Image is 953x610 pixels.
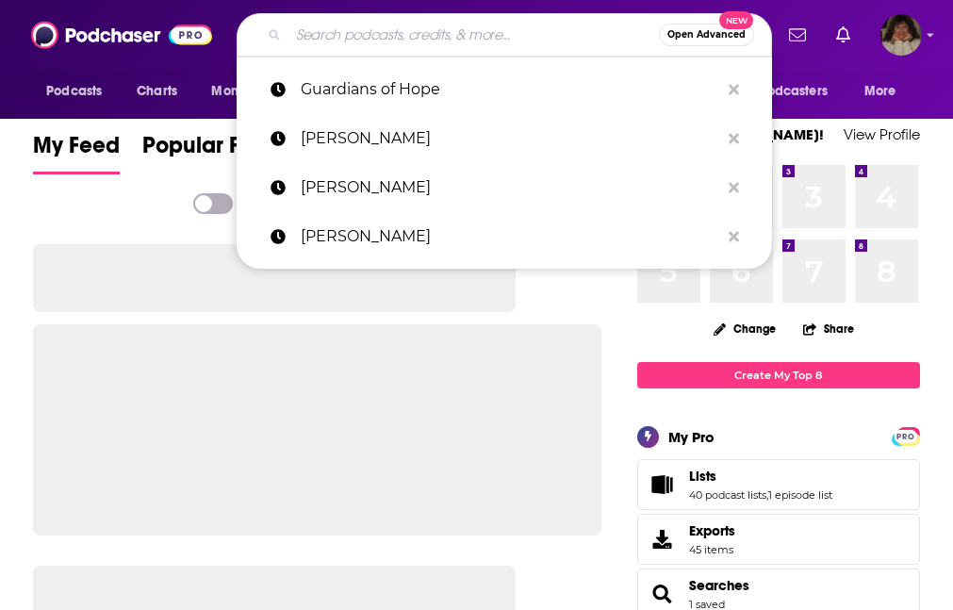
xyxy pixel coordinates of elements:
a: Popular Feed [142,131,280,174]
a: Guardians of Hope [237,65,772,114]
div: Search podcasts, credits, & more... [237,13,772,57]
span: Monitoring [211,78,278,105]
button: open menu [33,74,126,109]
p: DL Hughley [301,163,719,212]
a: [PERSON_NAME] [237,163,772,212]
a: [PERSON_NAME] [237,212,772,261]
a: Charts [124,74,189,109]
span: Logged in as angelport [880,14,922,56]
p: Guardians of Hope [301,65,719,114]
a: View Profile [844,125,920,143]
span: Lists [689,468,716,485]
a: Lists [644,471,682,498]
button: Show profile menu [880,14,922,56]
img: User Profile [880,14,922,56]
span: 45 items [689,543,735,556]
a: My Feed [33,131,120,174]
span: Lists [637,459,920,510]
a: Searches [644,581,682,607]
a: Lists [689,468,832,485]
a: Searches [689,577,749,594]
span: My Feed [33,131,120,171]
span: For Podcasters [737,78,828,105]
a: New Releases & Guests Only [193,193,441,214]
a: Show notifications dropdown [781,19,813,51]
a: [PERSON_NAME] [237,114,772,163]
span: Exports [689,522,735,539]
button: open menu [851,74,920,109]
span: Charts [137,78,177,105]
div: My Pro [668,428,715,446]
a: 40 podcast lists [689,488,766,502]
button: open menu [198,74,303,109]
span: Podcasts [46,78,102,105]
button: Change [702,317,787,340]
button: open menu [725,74,855,109]
span: New [719,11,753,29]
a: Show notifications dropdown [829,19,858,51]
a: Exports [637,514,920,565]
a: PRO [895,428,917,442]
span: Exports [644,526,682,552]
span: , [766,488,768,502]
img: Podchaser - Follow, Share and Rate Podcasts [31,17,212,53]
p: DL Hughley [301,212,719,261]
span: Popular Feed [142,131,280,171]
p: candace sampson [301,114,719,163]
span: Open Advanced [667,30,746,40]
a: Create My Top 8 [637,362,920,387]
input: Search podcasts, credits, & more... [288,20,659,50]
span: PRO [895,430,917,444]
span: More [864,78,896,105]
button: Open AdvancedNew [659,24,754,46]
button: Share [802,310,855,347]
a: 1 episode list [768,488,832,502]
